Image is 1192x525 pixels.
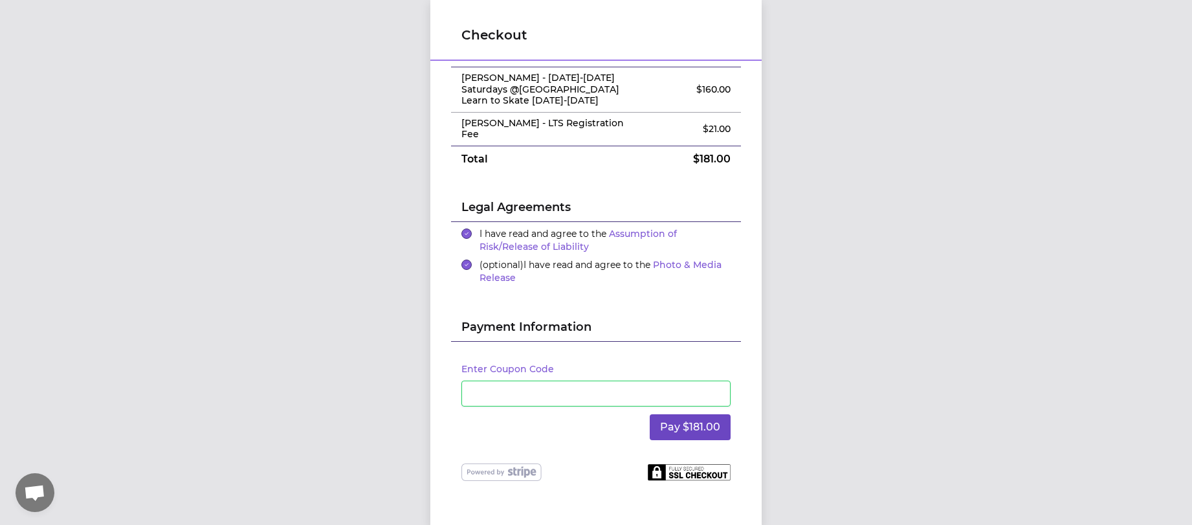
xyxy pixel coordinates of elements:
[648,464,731,480] img: Fully secured SSL checkout
[650,414,731,440] button: Pay $181.00
[655,151,731,167] p: $ 181.00
[480,228,677,252] span: I have read and agree to the
[480,259,722,284] span: I have read and agree to the
[461,318,731,341] h2: Payment Information
[461,73,634,107] p: [PERSON_NAME] - [DATE]-[DATE] Saturdays @[GEOGRAPHIC_DATA] Learn to Skate [DATE]-[DATE]
[461,198,731,221] h2: Legal Agreements
[461,118,634,140] p: [PERSON_NAME] - LTS Registration Fee
[480,228,677,252] a: Assumption of Risk/Release of Liability
[480,259,722,284] a: Photo & Media Release
[470,387,722,399] iframe: Secure card payment input frame
[655,83,731,96] p: $ 160.00
[451,146,645,172] td: Total
[655,122,731,135] p: $ 21.00
[480,259,524,271] span: (optional)
[461,363,554,375] button: Enter Coupon Code
[461,26,731,44] h1: Checkout
[16,473,54,512] a: Open chat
